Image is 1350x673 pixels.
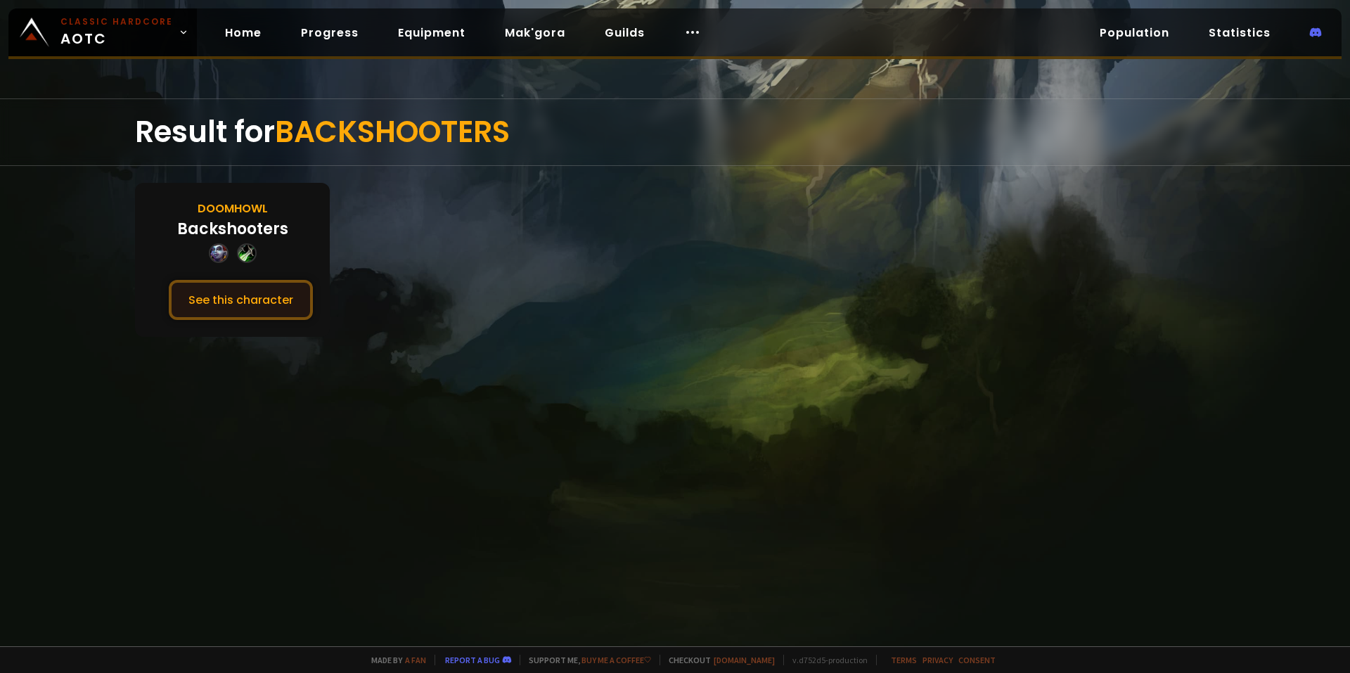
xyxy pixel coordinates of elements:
[494,18,577,47] a: Mak'gora
[1088,18,1181,47] a: Population
[922,655,953,665] a: Privacy
[60,15,173,28] small: Classic Hardcore
[387,18,477,47] a: Equipment
[660,655,775,665] span: Checkout
[135,99,1215,165] div: Result for
[177,217,288,241] div: Backshooters
[198,200,268,217] div: Doomhowl
[8,8,197,56] a: Classic HardcoreAOTC
[275,111,510,153] span: BACKSHOOTERS
[1197,18,1282,47] a: Statistics
[169,280,313,320] button: See this character
[445,655,500,665] a: Report a bug
[290,18,370,47] a: Progress
[214,18,273,47] a: Home
[891,655,917,665] a: Terms
[958,655,996,665] a: Consent
[593,18,656,47] a: Guilds
[363,655,426,665] span: Made by
[581,655,651,665] a: Buy me a coffee
[405,655,426,665] a: a fan
[783,655,868,665] span: v. d752d5 - production
[520,655,651,665] span: Support me,
[714,655,775,665] a: [DOMAIN_NAME]
[60,15,173,49] span: AOTC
